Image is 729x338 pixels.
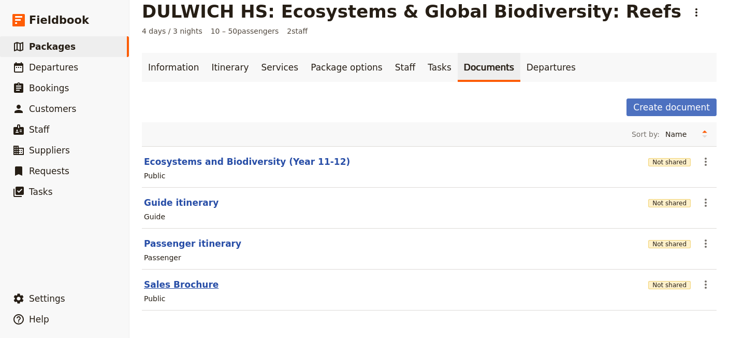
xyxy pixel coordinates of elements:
[648,158,691,166] button: Not shared
[697,194,715,212] button: Actions
[697,126,712,142] button: Change sort direction
[29,314,49,325] span: Help
[144,237,241,250] button: Passenger itinerary
[144,278,218,291] button: Sales Brochure
[632,129,660,139] span: Sort by:
[697,235,715,252] button: Actions
[142,26,202,36] span: 4 days / 3 nights
[29,124,50,135] span: Staff
[255,53,305,82] a: Services
[142,53,205,82] a: Information
[389,53,422,82] a: Staff
[144,156,350,168] button: Ecosystems and Biodiversity (Year 11-12)
[697,153,715,171] button: Actions
[626,98,717,116] button: Create document
[144,196,218,209] button: Guide itinerary
[144,171,165,181] div: Public
[421,53,458,82] a: Tasks
[211,26,279,36] span: 10 – 50 passengers
[29,166,69,176] span: Requests
[520,53,582,82] a: Departures
[29,83,69,93] span: Bookings
[142,1,681,22] h1: DULWICH HS: Ecosystems & Global Biodiversity: Reefs
[688,4,705,21] button: Actions
[29,41,76,52] span: Packages
[144,212,165,222] div: Guide
[29,293,65,304] span: Settings
[304,53,388,82] a: Package options
[144,252,181,263] div: Passenger
[648,240,691,248] button: Not shared
[29,104,76,114] span: Customers
[29,12,89,28] span: Fieldbook
[458,53,520,82] a: Documents
[287,26,308,36] span: 2 staff
[144,293,165,304] div: Public
[29,145,70,156] span: Suppliers
[648,281,691,289] button: Not shared
[29,62,78,73] span: Departures
[205,53,255,82] a: Itinerary
[697,276,715,293] button: Actions
[648,199,691,207] button: Not shared
[661,126,697,142] select: Sort by:
[29,187,53,197] span: Tasks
